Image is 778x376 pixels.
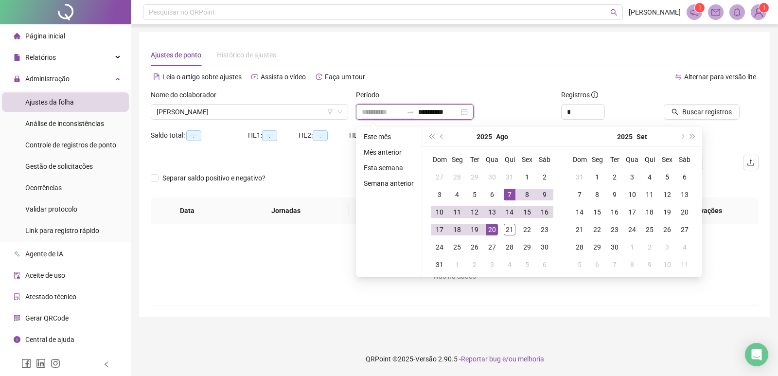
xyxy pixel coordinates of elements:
div: 4 [679,241,690,253]
th: Dom [431,151,448,168]
td: 2025-10-08 [623,256,641,273]
sup: Atualize o seu contato no menu Meus Dados [759,3,769,13]
div: 16 [609,206,620,218]
td: 2025-09-17 [623,203,641,221]
span: Aceite de uso [25,271,65,279]
span: Controle de registros de ponto [25,141,116,149]
td: 2025-10-09 [641,256,658,273]
th: Dom [571,151,588,168]
div: 30 [609,241,620,253]
td: 2025-10-10 [658,256,676,273]
div: 4 [644,171,655,183]
th: Qui [641,151,658,168]
li: Este mês [360,131,418,143]
td: 2025-08-28 [501,238,518,256]
div: HE 3: [349,130,400,141]
span: Separar saldo positivo e negativo? [159,173,269,183]
td: 2025-08-05 [466,186,483,203]
td: 2025-08-16 [536,203,553,221]
th: Ter [606,151,623,168]
span: Ajustes de ponto [151,51,201,59]
div: 31 [574,171,585,183]
span: facebook [21,358,31,368]
span: Relatórios [25,54,56,61]
td: 2025-09-10 [623,186,641,203]
th: Seg [448,151,466,168]
td: 2025-09-02 [606,168,623,186]
div: 16 [539,206,550,218]
div: 31 [504,171,515,183]
div: 28 [504,241,515,253]
div: 27 [486,241,498,253]
div: 9 [609,189,620,200]
td: 2025-07-29 [466,168,483,186]
div: 18 [644,206,655,218]
div: 27 [434,171,445,183]
div: 2 [539,171,550,183]
div: 14 [504,206,515,218]
span: --:-- [262,130,277,141]
span: history [316,73,322,80]
td: 2025-08-21 [501,221,518,238]
div: 24 [434,241,445,253]
div: 1 [451,259,463,270]
td: 2025-08-19 [466,221,483,238]
span: qrcode [14,315,20,322]
div: 9 [644,259,655,270]
div: 10 [661,259,673,270]
div: 5 [521,259,533,270]
div: 23 [609,224,620,235]
td: 2025-09-25 [641,221,658,238]
td: 2025-09-02 [466,256,483,273]
th: Ter [466,151,483,168]
div: 10 [626,189,638,200]
label: Nome do colaborador [151,90,223,100]
div: 11 [679,259,690,270]
div: 17 [626,206,638,218]
span: Registros [561,90,598,100]
td: 2025-08-08 [518,186,536,203]
div: 30 [539,241,550,253]
td: 2025-08-30 [536,238,553,256]
span: bell [733,8,742,17]
div: 21 [574,224,585,235]
span: Administração [25,75,70,83]
span: Ocorrências [25,184,62,192]
span: Leia o artigo sobre ajustes [162,73,242,81]
span: NATALIA BRISA ALVES DE SOUZA BARBOSA [157,105,342,119]
div: 17 [434,224,445,235]
td: 2025-09-06 [676,168,693,186]
td: 2025-09-04 [641,168,658,186]
div: Open Intercom Messenger [745,343,768,366]
span: --:-- [186,130,201,141]
td: 2025-09-22 [588,221,606,238]
td: 2025-10-04 [676,238,693,256]
td: 2025-09-08 [588,186,606,203]
td: 2025-09-23 [606,221,623,238]
span: filter [327,109,333,115]
td: 2025-08-26 [466,238,483,256]
div: 23 [539,224,550,235]
td: 2025-07-28 [448,168,466,186]
span: audit [14,272,20,279]
td: 2025-08-01 [518,168,536,186]
td: 2025-08-06 [483,186,501,203]
div: 7 [574,189,585,200]
td: 2025-09-19 [658,203,676,221]
td: 2025-09-03 [483,256,501,273]
div: 3 [434,189,445,200]
span: --:-- [313,130,328,141]
div: 6 [539,259,550,270]
div: 19 [661,206,673,218]
td: 2025-09-03 [623,168,641,186]
div: 6 [591,259,603,270]
button: year panel [477,127,492,146]
div: 7 [504,189,515,200]
div: 4 [451,189,463,200]
th: Sex [518,151,536,168]
th: Jornadas [223,197,349,224]
div: 22 [591,224,603,235]
td: 2025-08-18 [448,221,466,238]
div: 15 [521,206,533,218]
td: 2025-09-04 [501,256,518,273]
